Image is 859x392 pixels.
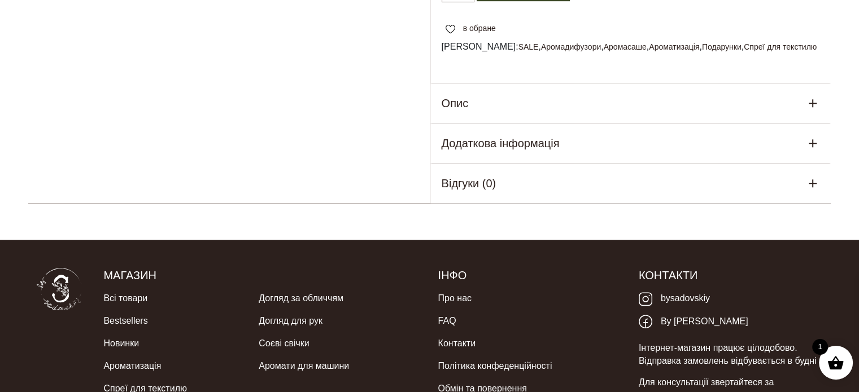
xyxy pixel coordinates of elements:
[103,268,421,283] h5: Магазин
[103,332,139,355] a: Новинки
[438,332,476,355] a: Контакти
[744,42,817,51] a: Спреї для текстилю
[442,95,469,112] h5: Опис
[442,135,560,152] h5: Додаткова інформація
[639,342,822,367] p: Інтернет-магазин працює цілодобово. Відправка замовлень відбувається в будні
[446,25,455,34] img: unfavourite.svg
[259,287,343,310] a: Догляд за обличчям
[103,287,147,310] a: Всі товари
[103,355,161,377] a: Ароматизація
[442,23,500,34] a: в обране
[259,332,309,355] a: Соєві свічки
[639,287,710,310] a: bysadovskiy
[438,310,456,332] a: FAQ
[442,175,496,192] h5: Відгуки (0)
[649,42,699,51] a: Ароматизація
[438,355,552,377] a: Політика конфеденційності
[518,42,539,51] a: SALE
[259,310,322,332] a: Догляд для рук
[438,268,621,283] h5: Інфо
[639,268,822,283] h5: Контакти
[463,23,496,34] span: в обране
[442,40,820,54] span: [PERSON_NAME]: , , , , ,
[541,42,601,51] a: Аромадифузори
[438,287,471,310] a: Про нас
[259,355,349,377] a: Аромати для машини
[702,42,742,51] a: Подарунки
[604,42,647,51] a: Аромасаше
[812,339,828,355] span: 1
[103,310,147,332] a: Bestsellers
[639,310,748,333] a: By [PERSON_NAME]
